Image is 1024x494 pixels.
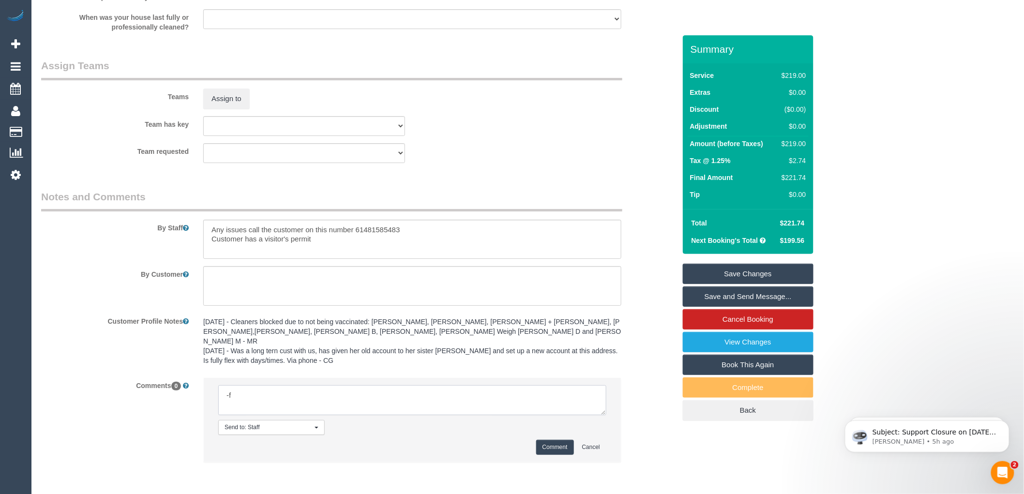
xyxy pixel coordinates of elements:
label: Tax @ 1.25% [690,156,731,165]
span: $199.56 [780,237,805,244]
button: Cancel [576,440,606,455]
span: 0 [171,382,181,390]
legend: Notes and Comments [41,190,622,211]
label: Final Amount [690,173,733,182]
h3: Summary [691,44,809,55]
legend: Assign Teams [41,59,622,80]
label: Teams [34,89,196,102]
label: When was your house last fully or professionally cleaned? [34,9,196,32]
label: By Customer [34,266,196,279]
label: Service [690,71,714,80]
pre: [DATE] - Cleaners blocked due to not being vaccinated: [PERSON_NAME], [PERSON_NAME], [PERSON_NAME... [203,317,621,365]
a: View Changes [683,332,813,352]
label: Extras [690,88,711,97]
a: Cancel Booking [683,309,813,329]
a: Save Changes [683,264,813,284]
span: $221.74 [780,219,805,227]
span: 2 [1011,461,1019,469]
label: Team has key [34,116,196,129]
div: $2.74 [778,156,806,165]
label: Customer Profile Notes [34,313,196,326]
img: Automaid Logo [6,10,25,23]
a: Save and Send Message... [683,286,813,307]
button: Assign to [203,89,250,109]
button: Send to: Staff [218,420,325,435]
div: $221.74 [778,173,806,182]
button: Comment [536,440,574,455]
label: Adjustment [690,121,727,131]
div: $219.00 [778,71,806,80]
label: Comments [34,377,196,390]
div: $0.00 [778,88,806,97]
strong: Next Booking's Total [692,237,758,244]
span: Send to: Staff [225,423,312,432]
label: Team requested [34,143,196,156]
a: Book This Again [683,355,813,375]
label: By Staff [34,220,196,233]
div: $219.00 [778,139,806,149]
iframe: Intercom live chat [991,461,1014,484]
iframe: Intercom notifications message [830,400,1024,468]
div: ($0.00) [778,105,806,114]
strong: Total [692,219,707,227]
a: Back [683,400,813,420]
div: $0.00 [778,121,806,131]
div: $0.00 [778,190,806,199]
label: Tip [690,190,700,199]
label: Discount [690,105,719,114]
label: Amount (before Taxes) [690,139,763,149]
